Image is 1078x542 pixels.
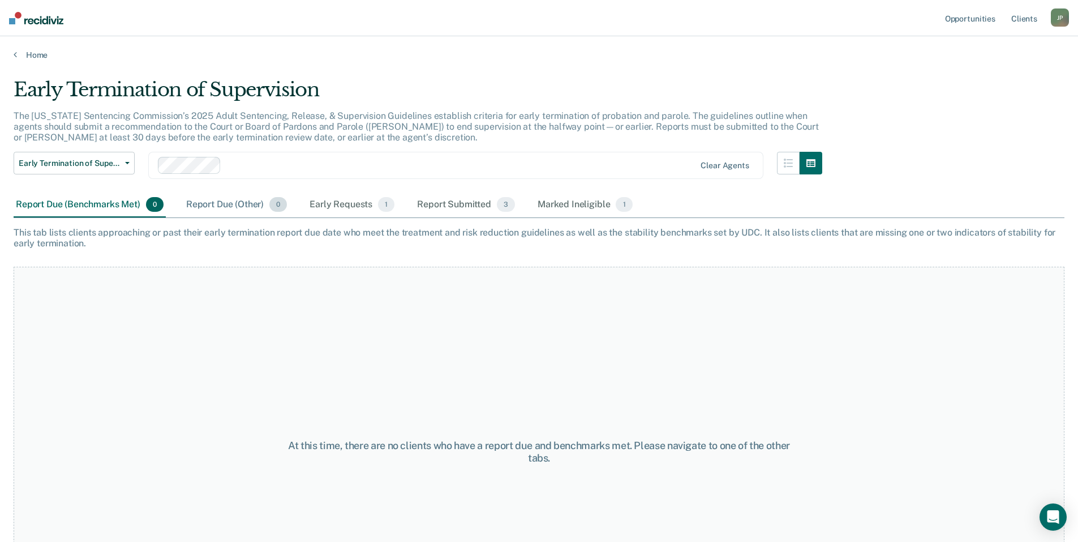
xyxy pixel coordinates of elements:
div: Open Intercom Messenger [1040,503,1067,531]
img: Recidiviz [9,12,63,24]
span: 3 [497,197,515,212]
div: J P [1051,8,1069,27]
div: Early Requests1 [307,193,397,217]
p: The [US_STATE] Sentencing Commission’s 2025 Adult Sentencing, Release, & Supervision Guidelines e... [14,110,819,143]
span: 1 [378,197,394,212]
button: JP [1051,8,1069,27]
div: Report Submitted3 [415,193,517,217]
span: Early Termination of Supervision [19,159,121,168]
span: 1 [616,197,632,212]
button: Early Termination of Supervision [14,152,135,174]
div: At this time, there are no clients who have a report due and benchmarks met. Please navigate to o... [277,439,802,464]
span: 0 [146,197,164,212]
div: Marked Ineligible1 [535,193,635,217]
a: Home [14,50,1064,60]
span: 0 [269,197,287,212]
div: Report Due (Other)0 [184,193,289,217]
div: Clear agents [701,161,749,170]
div: Report Due (Benchmarks Met)0 [14,193,166,217]
div: This tab lists clients approaching or past their early termination report due date who meet the t... [14,227,1064,249]
div: Early Termination of Supervision [14,78,822,110]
